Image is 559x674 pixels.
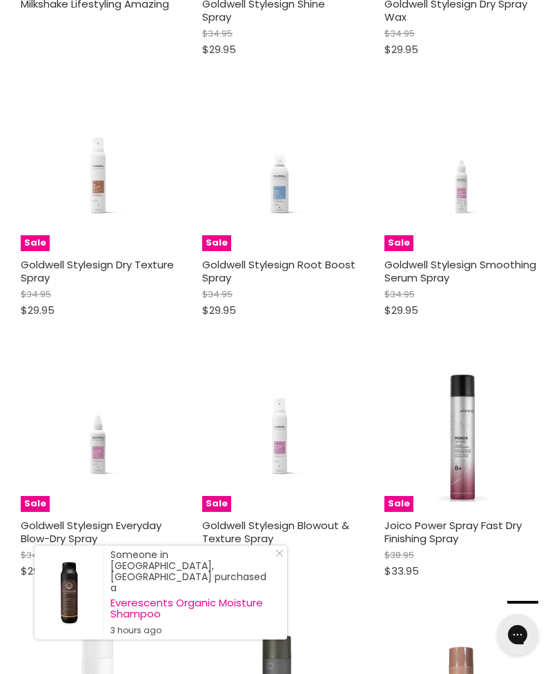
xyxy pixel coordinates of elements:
span: $29.95 [202,303,236,317]
img: Joico Power Spray Fast Dry Finishing Spray [384,357,538,511]
span: Sale [384,235,413,251]
img: Goldwell Stylesign Root Boost Spray [202,123,356,224]
a: Goldwell Stylesign Smoothing Serum Spray [384,257,536,286]
span: $34.95 [21,288,51,301]
span: $29.95 [384,303,418,317]
span: Sale [202,235,231,251]
span: $29.95 [384,42,418,57]
span: $29.95 [202,42,236,57]
a: Goldwell Stylesign Smoothing Serum SpraySale [384,97,538,250]
span: $34.95 [202,288,233,301]
span: Sale [202,496,231,512]
a: Joico Power Spray Fast Dry Finishing SpraySale [384,357,538,511]
span: $33.95 [384,564,419,578]
span: $34.95 [21,548,51,562]
span: Sale [384,496,413,512]
a: Goldwell Stylesign Blowout & Texture Spray [202,518,349,546]
img: Goldwell Stylesign Smoothing Serum Spray [384,123,538,224]
span: $29.95 [21,564,55,578]
a: Goldwell Stylesign Root Boost Spray [202,257,355,286]
a: Goldwell Stylesign Blowout & Texture SpraySale [202,357,356,511]
a: Goldwell Stylesign Dry Texture SpraySale [21,97,175,250]
a: Goldwell Stylesign Dry Texture Spray [21,257,174,286]
a: Goldwell Stylesign Everyday Blow-Dry SpraySale [21,357,175,511]
a: Close Notification [270,549,284,563]
a: Visit product page [35,546,104,640]
a: Joico Power Spray Fast Dry Finishing Spray [384,518,522,546]
a: Everescents Organic Moisture Shampoo [110,597,273,620]
span: Sale [21,235,50,251]
span: $29.95 [21,303,55,317]
span: $38.95 [384,548,414,562]
span: $34.95 [202,27,233,40]
a: Goldwell Stylesign Everyday Blow-Dry Spray [21,518,161,546]
svg: Close Icon [275,549,284,557]
img: Goldwell Stylesign Blowout & Texture Spray [202,384,356,484]
span: $34.95 [384,288,415,301]
a: Goldwell Stylesign Root Boost SpraySale [202,97,356,250]
img: Goldwell Stylesign Dry Texture Spray [21,123,175,224]
iframe: Gorgias live chat messenger [490,609,545,660]
span: Sale [21,496,50,512]
small: 3 hours ago [110,625,273,636]
div: Someone in [GEOGRAPHIC_DATA], [GEOGRAPHIC_DATA] purchased a [110,549,273,636]
span: $34.95 [384,27,415,40]
img: Goldwell Stylesign Everyday Blow-Dry Spray [21,384,175,484]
